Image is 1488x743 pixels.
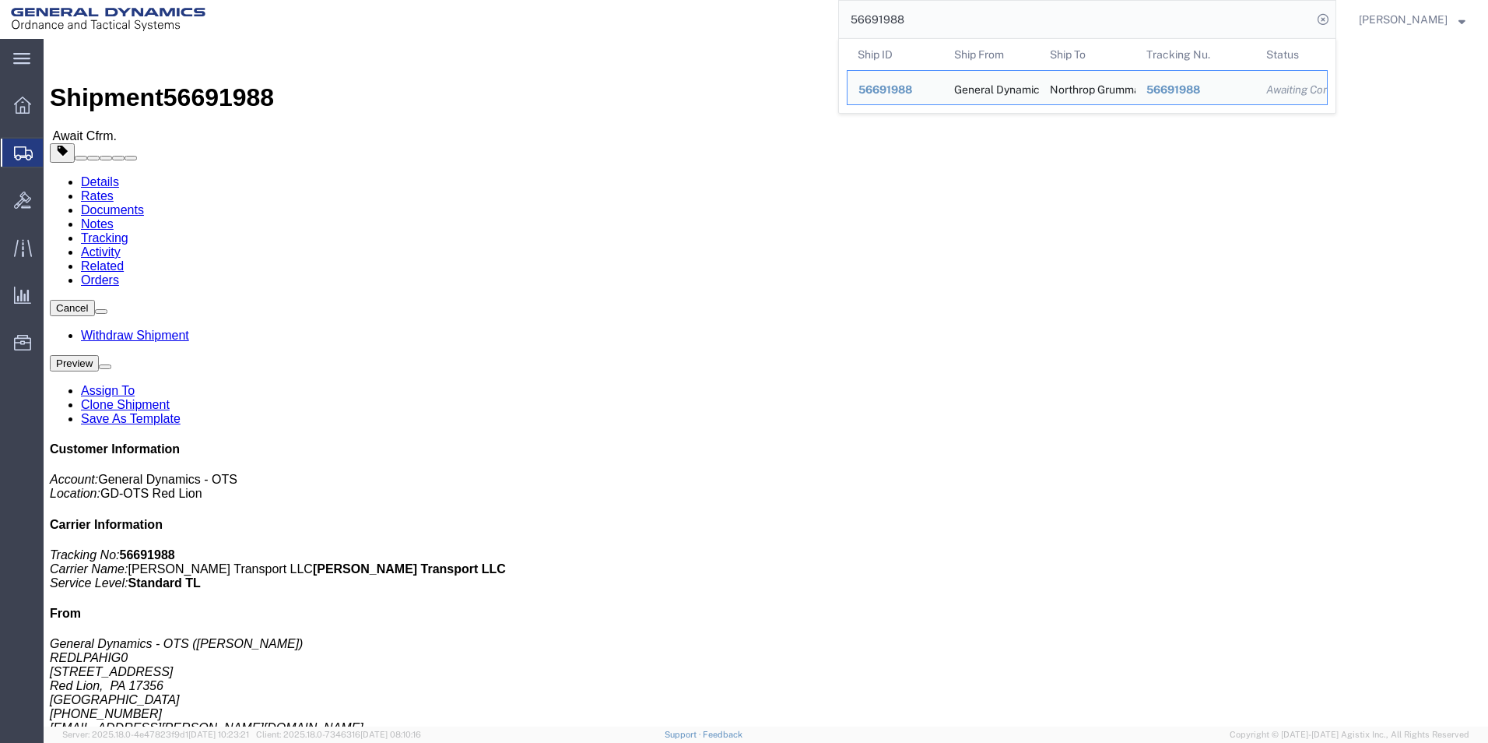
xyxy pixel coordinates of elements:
button: [PERSON_NAME] [1358,10,1466,29]
div: Awaiting Confirmation [1266,82,1316,98]
div: 56691988 [1146,82,1245,98]
th: Ship ID [847,39,943,70]
div: Northrop Grumman Corporation [1050,71,1125,104]
th: Tracking Nu. [1135,39,1256,70]
span: 56691988 [1146,83,1200,96]
span: Client: 2025.18.0-7346316 [256,730,421,739]
input: Search for shipment number, reference number [839,1,1312,38]
span: 56691988 [858,83,912,96]
div: 56691988 [858,82,932,98]
a: Support [665,730,704,739]
th: Status [1255,39,1328,70]
img: logo [11,8,205,31]
th: Ship To [1039,39,1135,70]
th: Ship From [943,39,1040,70]
span: Server: 2025.18.0-4e47823f9d1 [62,730,249,739]
span: [DATE] 08:10:16 [360,730,421,739]
span: Copyright © [DATE]-[DATE] Agistix Inc., All Rights Reserved [1230,728,1469,741]
span: [DATE] 10:23:21 [188,730,249,739]
div: General Dynamics - OTS [954,71,1029,104]
span: Kayla Singleton [1359,11,1448,28]
a: Feedback [703,730,742,739]
table: Search Results [847,39,1335,113]
iframe: FS Legacy Container [44,39,1488,727]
